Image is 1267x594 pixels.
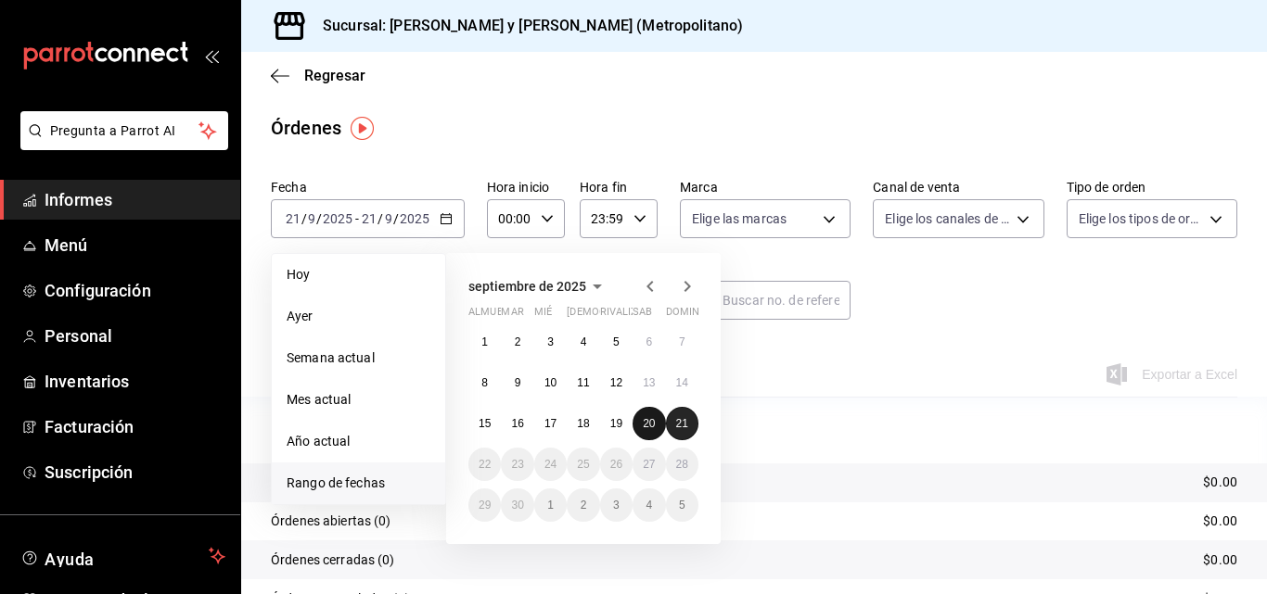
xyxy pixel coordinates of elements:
abbr: 18 de septiembre de 2025 [577,417,589,430]
button: 30 de septiembre de 2025 [501,488,533,522]
abbr: 10 de septiembre de 2025 [544,376,557,389]
button: 6 de septiembre de 2025 [633,325,665,359]
font: Inventarios [45,372,129,391]
button: 28 de septiembre de 2025 [666,448,698,481]
font: 21 [676,417,688,430]
button: 7 de septiembre de 2025 [666,325,698,359]
abbr: 16 de septiembre de 2025 [511,417,523,430]
button: 18 de septiembre de 2025 [567,407,599,440]
abbr: miércoles [534,306,552,325]
font: 1 [481,335,488,348]
button: 1 de octubre de 2025 [534,488,567,522]
font: 13 [643,376,655,389]
abbr: 5 de octubre de 2025 [679,499,685,512]
input: -- [307,211,316,226]
font: $0.00 [1203,474,1237,489]
input: -- [285,211,301,226]
input: ---- [399,211,430,226]
button: 5 de septiembre de 2025 [600,325,633,359]
font: 26 [610,458,622,471]
button: 14 de septiembre de 2025 [666,366,698,399]
button: 17 de septiembre de 2025 [534,407,567,440]
button: 16 de septiembre de 2025 [501,407,533,440]
abbr: lunes [468,306,523,325]
abbr: 22 de septiembre de 2025 [479,458,491,471]
font: 25 [577,458,589,471]
button: 9 de septiembre de 2025 [501,366,533,399]
font: 8 [481,376,488,389]
abbr: 15 de septiembre de 2025 [479,417,491,430]
input: Buscar no. de referencia [723,282,851,319]
font: Órdenes abiertas (0) [271,513,391,528]
abbr: 28 de septiembre de 2025 [676,458,688,471]
font: 5 [613,335,620,348]
font: 6 [646,335,652,348]
button: 10 de septiembre de 2025 [534,366,567,399]
abbr: 20 de septiembre de 2025 [643,417,655,430]
button: 26 de septiembre de 2025 [600,448,633,481]
abbr: jueves [567,306,676,325]
button: 2 de octubre de 2025 [567,488,599,522]
abbr: 13 de septiembre de 2025 [643,376,655,389]
font: 10 [544,376,557,389]
font: 29 [479,499,491,512]
font: 3 [613,499,620,512]
abbr: viernes [600,306,651,325]
button: septiembre de 2025 [468,275,608,297]
font: dominio [666,306,710,318]
button: 11 de septiembre de 2025 [567,366,599,399]
font: mié [534,306,552,318]
abbr: 5 de septiembre de 2025 [613,335,620,348]
font: / [378,211,383,226]
abbr: 3 de septiembre de 2025 [547,335,554,348]
font: - [355,211,359,226]
abbr: 19 de septiembre de 2025 [610,417,622,430]
font: septiembre de 2025 [468,279,586,294]
abbr: sábado [633,306,652,325]
button: 20 de septiembre de 2025 [633,407,665,440]
button: 24 de septiembre de 2025 [534,448,567,481]
font: Canal de venta [873,180,960,195]
font: 27 [643,458,655,471]
font: Informes [45,190,112,209]
button: Marcador de información sobre herramientas [351,117,374,140]
button: Regresar [271,67,365,84]
button: 4 de septiembre de 2025 [567,325,599,359]
font: Pregunta a Parrot AI [50,123,176,138]
font: Hora inicio [487,180,549,195]
abbr: martes [501,306,523,325]
button: abrir_cajón_menú [204,48,219,63]
abbr: 4 de octubre de 2025 [646,499,652,512]
font: Hoy [287,267,310,282]
button: 21 de septiembre de 2025 [666,407,698,440]
font: 30 [511,499,523,512]
button: 15 de septiembre de 2025 [468,407,501,440]
font: Suscripción [45,462,133,482]
button: 29 de septiembre de 2025 [468,488,501,522]
font: Marca [680,180,718,195]
font: mar [501,306,523,318]
input: ---- [322,211,353,226]
font: Órdenes cerradas (0) [271,552,395,567]
font: Elige los canales de venta [885,211,1033,226]
button: 4 de octubre de 2025 [633,488,665,522]
abbr: 1 de septiembre de 2025 [481,335,488,348]
input: -- [384,211,393,226]
font: / [316,211,322,226]
abbr: 2 de octubre de 2025 [581,499,587,512]
button: 22 de septiembre de 2025 [468,448,501,481]
button: 13 de septiembre de 2025 [633,366,665,399]
font: 9 [515,376,521,389]
font: Semana actual [287,350,375,365]
font: 18 [577,417,589,430]
font: Rango de fechas [287,475,385,490]
button: 19 de septiembre de 2025 [600,407,633,440]
font: Ayuda [45,550,95,569]
font: Elige los tipos de orden [1079,211,1212,226]
font: Ayer [287,309,314,323]
font: 15 [479,417,491,430]
font: 24 [544,458,557,471]
font: Tipo de orden [1067,180,1146,195]
a: Pregunta a Parrot AI [13,134,228,154]
abbr: 25 de septiembre de 2025 [577,458,589,471]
